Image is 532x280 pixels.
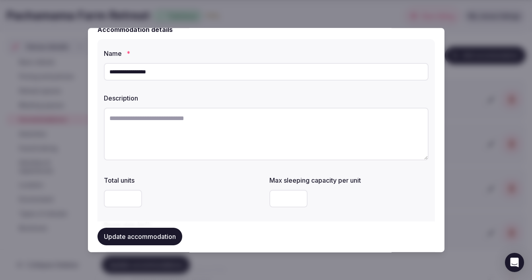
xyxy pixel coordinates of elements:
[269,177,429,183] label: Max sleeping capacity per unit
[97,228,182,246] button: Update accommodation
[104,50,429,57] label: Name
[104,95,429,101] label: Description
[97,25,173,34] h2: Accommodation details
[104,177,263,183] label: Total units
